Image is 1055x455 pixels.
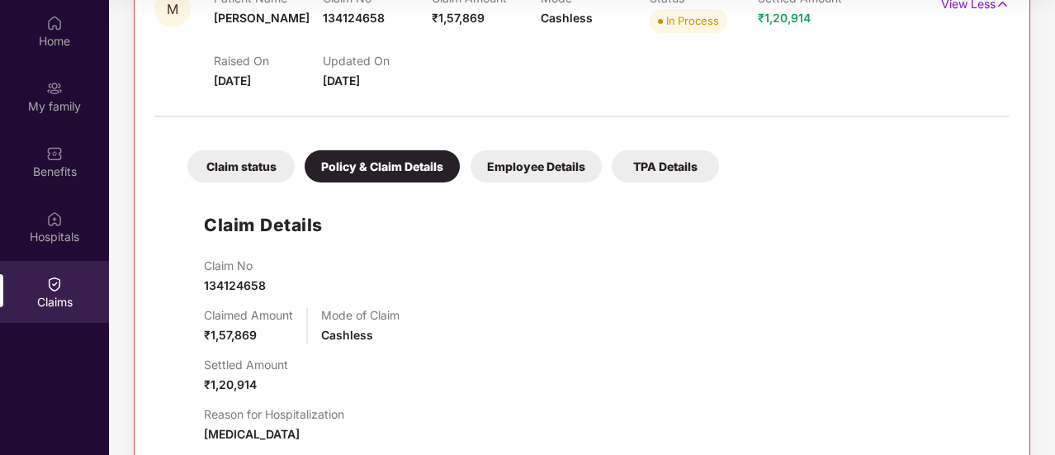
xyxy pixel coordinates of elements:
[666,12,719,29] div: In Process
[46,276,63,292] img: svg+xml;base64,PHN2ZyBpZD0iQ2xhaW0iIHhtbG5zPSJodHRwOi8vd3d3LnczLm9yZy8yMDAwL3N2ZyIgd2lkdGg9IjIwIi...
[46,211,63,227] img: svg+xml;base64,PHN2ZyBpZD0iSG9zcGl0YWxzIiB4bWxucz0iaHR0cDovL3d3dy53My5vcmcvMjAwMC9zdmciIHdpZHRoPS...
[204,258,266,273] p: Claim No
[204,427,300,441] span: [MEDICAL_DATA]
[204,211,323,239] h1: Claim Details
[541,11,593,25] span: Cashless
[167,2,178,17] span: M
[46,145,63,162] img: svg+xml;base64,PHN2ZyBpZD0iQmVuZWZpdHMiIHhtbG5zPSJodHRwOi8vd3d3LnczLm9yZy8yMDAwL3N2ZyIgd2lkdGg9Ij...
[214,73,251,88] span: [DATE]
[204,377,257,391] span: ₹1,20,914
[321,328,373,342] span: Cashless
[204,308,293,322] p: Claimed Amount
[612,150,719,182] div: TPA Details
[204,358,288,372] p: Settled Amount
[305,150,460,182] div: Policy & Claim Details
[323,11,385,25] span: 134124658
[204,328,257,342] span: ₹1,57,869
[323,54,432,68] p: Updated On
[471,150,602,182] div: Employee Details
[758,11,811,25] span: ₹1,20,914
[204,278,266,292] span: 134124658
[323,73,360,88] span: [DATE]
[204,407,344,421] p: Reason for Hospitalization
[432,11,485,25] span: ₹1,57,869
[187,150,295,182] div: Claim status
[46,15,63,31] img: svg+xml;base64,PHN2ZyBpZD0iSG9tZSIgeG1sbnM9Imh0dHA6Ly93d3cudzMub3JnLzIwMDAvc3ZnIiB3aWR0aD0iMjAiIG...
[214,54,323,68] p: Raised On
[321,308,400,322] p: Mode of Claim
[46,80,63,97] img: svg+xml;base64,PHN2ZyB3aWR0aD0iMjAiIGhlaWdodD0iMjAiIHZpZXdCb3g9IjAgMCAyMCAyMCIgZmlsbD0ibm9uZSIgeG...
[214,11,310,25] span: [PERSON_NAME]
